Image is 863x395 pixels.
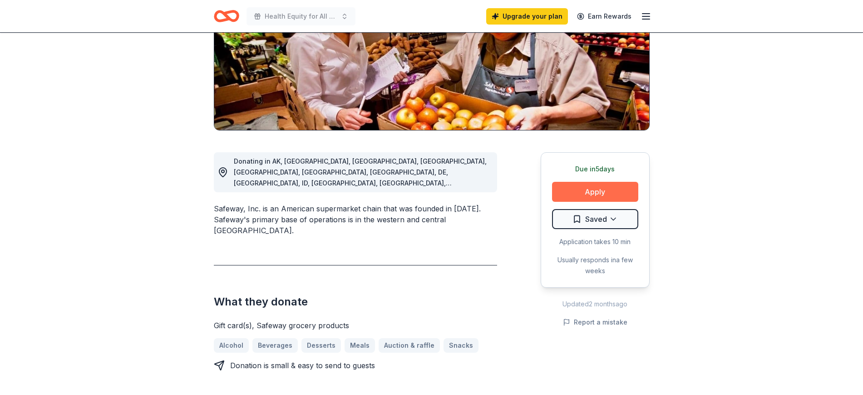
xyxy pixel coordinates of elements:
[552,236,638,247] div: Application takes 10 min
[552,255,638,276] div: Usually responds in a few weeks
[247,7,355,25] button: Health Equity for All Symposium
[552,182,638,202] button: Apply
[265,11,337,22] span: Health Equity for All Symposium
[572,8,637,25] a: Earn Rewards
[214,338,249,353] a: Alcohol
[214,320,497,331] div: Gift card(s), Safeway grocery products
[585,213,607,225] span: Saved
[541,299,650,310] div: Updated 2 months ago
[345,338,375,353] a: Meals
[486,8,568,25] a: Upgrade your plan
[563,317,627,328] button: Report a mistake
[252,338,298,353] a: Beverages
[230,360,375,371] div: Donation is small & easy to send to guests
[444,338,478,353] a: Snacks
[214,5,239,27] a: Home
[301,338,341,353] a: Desserts
[214,295,497,309] h2: What they donate
[234,157,487,274] span: Donating in AK, [GEOGRAPHIC_DATA], [GEOGRAPHIC_DATA], [GEOGRAPHIC_DATA], [GEOGRAPHIC_DATA], [GEOG...
[552,164,638,175] div: Due in 5 days
[214,203,497,236] div: Safeway, Inc. is an American supermarket chain that was founded in [DATE]. Safeway's primary base...
[552,209,638,229] button: Saved
[379,338,440,353] a: Auction & raffle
